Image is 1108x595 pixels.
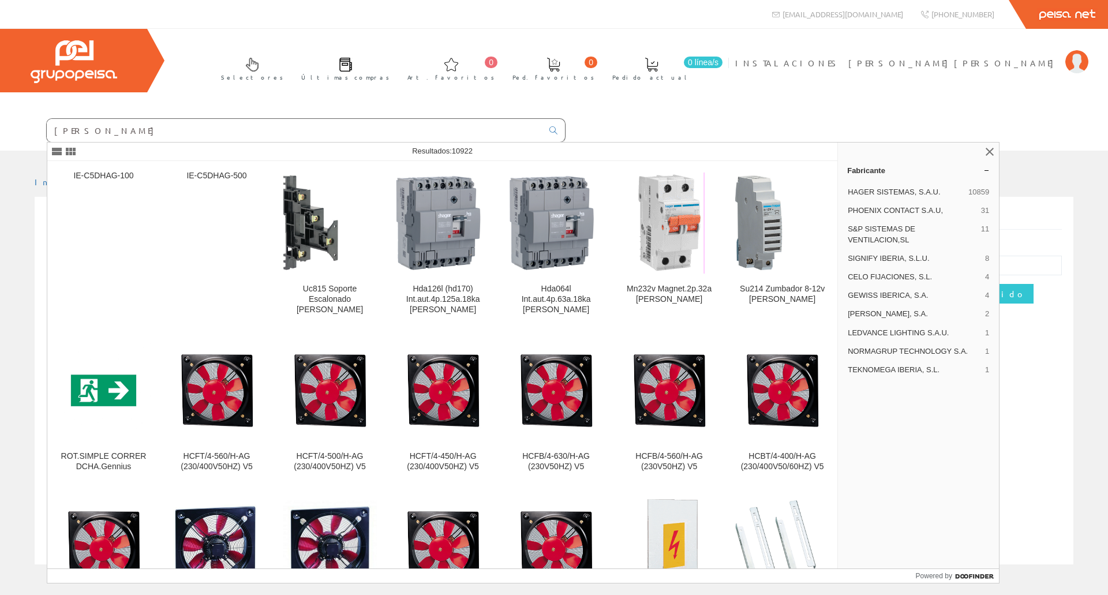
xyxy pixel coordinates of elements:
div: HCBT/4-400/H-AG (230/400V50/60HZ) V5 [735,451,829,472]
div: HCFB/4-630/H-AG (230V50HZ) V5 [509,451,603,472]
span: HAGER SISTEMAS, S.A.U. [848,187,964,197]
img: Hda064l Int.aut.4p.63a.18ka Hager [509,175,603,270]
img: HCBT/4-400/H-AG (230/400V50/60HZ) V5 [735,343,829,437]
a: HCFB/4-630/H-AG (230V50HZ) V5 HCFB/4-630/H-AG (230V50HZ) V5 [500,329,612,485]
div: IE-C5DHAG-100 [57,171,151,181]
img: Hda126l (hd170) Int.aut.4p.125a.18ka Hager [396,175,490,270]
input: Buscar ... [47,119,542,142]
img: HCFT/4-450/H-AG (230/400V50HZ) V5 [396,343,490,437]
span: 1 [985,365,989,375]
span: 0 [485,57,497,68]
div: IE-C5DHAG-500 [170,171,264,181]
span: CELO FIJACIONES, S.L. [848,272,980,282]
img: Grupo Peisa [31,40,117,83]
span: 2 [985,309,989,319]
span: [PHONE_NUMBER] [931,9,994,19]
img: HCFT/4-560/H-AG (230/400V50HZ) V5 [170,343,264,437]
img: HCBB/4-355/H-AG (230V50HZ) V5 [396,500,490,594]
span: 1 [985,328,989,338]
a: Inicio [35,177,84,187]
a: ROT.SIMPLE CORRER DCHA.Gennius ROT.SIMPLE CORRER DCHA.Gennius [47,329,160,485]
span: Ped. favoritos [512,72,594,83]
a: INSTALACIONES [PERSON_NAME][PERSON_NAME] [735,48,1088,59]
img: HCBB/4-400/H-AG (230V50HZ) V5 [283,500,377,594]
a: HCFT/4-500/H-AG (230/400V50HZ) V5 HCFT/4-500/H-AG (230/400V50HZ) V5 [274,329,386,485]
span: INSTALACIONES [PERSON_NAME][PERSON_NAME] [735,57,1060,69]
span: 31 [981,205,989,216]
span: 11 [981,224,989,245]
div: HCFB/4-560/H-AG (230V50HZ) V5 [622,451,716,472]
a: HCFT/4-560/H-AG (230/400V50HZ) V5 HCFT/4-560/H-AG (230/400V50HZ) V5 [160,329,273,485]
a: Fabricante [838,161,999,179]
a: Mn232v Magnet.2p.32a Hager Mn232v Magnet.2p.32a [PERSON_NAME] [613,162,725,328]
span: LEDVANCE LIGHTING S.A.U. [848,328,980,338]
span: 10859 [968,187,989,197]
span: SIGNIFY IBERIA, S.L.U. [848,253,980,264]
span: 8 [985,253,989,264]
img: HCBT/4-355/H-AG (230/400V50/60HZ) V5 [57,500,151,594]
a: Powered by [916,569,1000,583]
span: S&P SISTEMAS DE VENTILACION,SL [848,224,976,245]
img: Uc815 Soporte Escalonado Hager [283,175,377,270]
img: HCFB/4-560/H-AG (230V50HZ) V5 [622,343,716,437]
span: 1 [985,346,989,357]
span: [EMAIL_ADDRESS][DOMAIN_NAME] [783,9,903,19]
span: Powered by [916,571,952,581]
div: HCFT/4-560/H-AG (230/400V50HZ) V5 [170,451,264,472]
div: ROT.SIMPLE CORRER DCHA.Gennius [57,451,151,472]
img: HCBB/4-315/H-AG (220V50HZ) VE [509,500,603,594]
div: Uc815 Soporte Escalonado [PERSON_NAME] [283,284,377,315]
img: Mn232v Magnet.2p.32a Hager [634,173,705,274]
span: 4 [985,272,989,282]
a: IE-C5DHAG-100 [47,162,160,328]
a: Hda126l (hd170) Int.aut.4p.125a.18ka Hager Hda126l (hd170) Int.aut.4p.125a.18ka [PERSON_NAME] [387,162,499,328]
a: Su214 Zumbador 8-12v Hager Su214 Zumbador 8-12v [PERSON_NAME] [726,162,839,328]
img: HCFT/4-500/H-AG (230/400V50HZ) V5 [283,343,377,437]
span: Art. favoritos [407,72,495,83]
span: 4 [985,290,989,301]
a: Selectores [209,48,289,88]
span: Selectores [221,72,283,83]
div: HCFT/4-450/H-AG (230/400V50HZ) V5 [396,451,490,472]
a: Últimas compras [290,48,395,88]
img: Fl672e Guias Correderas P/arm.poliester Hager [735,500,829,594]
div: HCFT/4-500/H-AG (230/400V50HZ) V5 [283,451,377,472]
span: Pedido actual [612,72,691,83]
img: HCBT/4-315/H-AG (230/400V50HZ) VE [170,502,264,594]
span: 0 [585,57,597,68]
span: Últimas compras [301,72,390,83]
span: [PERSON_NAME], S.A. [848,309,980,319]
div: Su214 Zumbador 8-12v [PERSON_NAME] [735,284,829,305]
span: GEWISS IBERICA, S.A. [848,290,980,301]
div: Mn232v Magnet.2p.32a [PERSON_NAME] [622,284,716,305]
a: HCFB/4-560/H-AG (230V50HZ) V5 HCFB/4-560/H-AG (230V50HZ) V5 [613,329,725,485]
span: NORMAGRUP TECHNOLOGY S.A. [848,346,980,357]
span: 0 línea/s [684,57,723,68]
a: IE-C5DHAG-500 [160,162,273,328]
span: PHOENIX CONTACT S.A.U, [848,205,976,216]
span: 10922 [452,147,473,155]
img: Su214 Zumbador 8-12v Hager [735,175,829,270]
span: TEKNOMEGA IBERIA, S.L. [848,365,980,375]
a: Uc815 Soporte Escalonado Hager Uc815 Soporte Escalonado [PERSON_NAME] [274,162,386,328]
a: HCFT/4-450/H-AG (230/400V50HZ) V5 HCFT/4-450/H-AG (230/400V50HZ) V5 [387,329,499,485]
img: HCFB/4-630/H-AG (230V50HZ) V5 [509,343,603,437]
img: ROT.SIMPLE CORRER DCHA.Gennius [57,343,151,437]
a: HCBT/4-400/H-AG (230/400V50/60HZ) V5 HCBT/4-400/H-AG (230/400V50/60HZ) V5 [726,329,839,485]
div: Hda064l Int.aut.4p.63a.18ka [PERSON_NAME] [509,284,603,315]
div: Hda126l (hd170) Int.aut.4p.125a.18ka [PERSON_NAME] [396,284,490,315]
span: Resultados: [412,147,473,155]
a: Hda064l Int.aut.4p.63a.18ka Hager Hda064l Int.aut.4p.63a.18ka [PERSON_NAME] [500,162,612,328]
